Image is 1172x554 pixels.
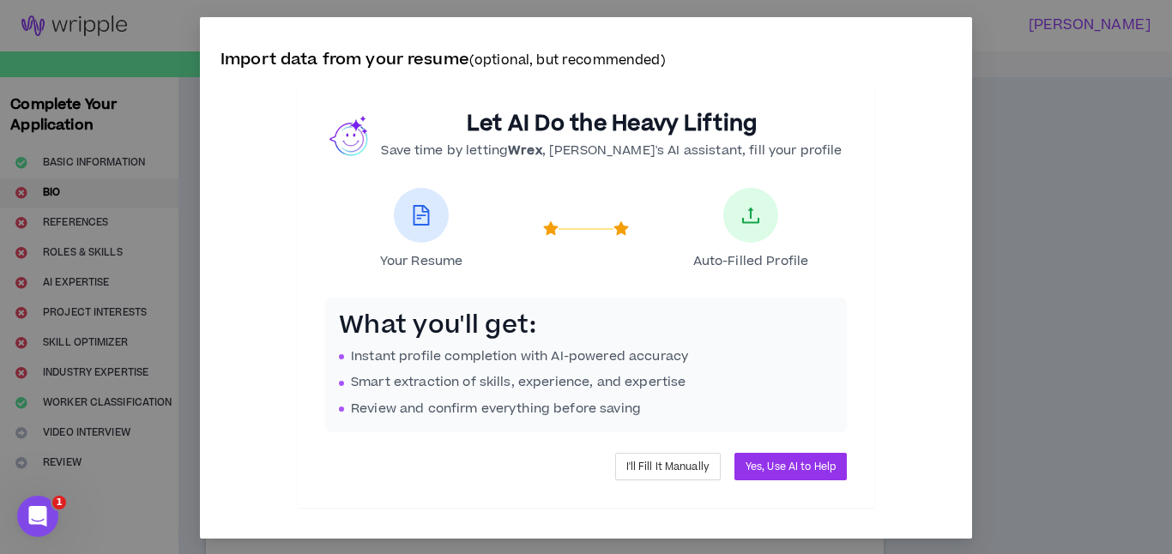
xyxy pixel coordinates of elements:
span: star [613,221,629,237]
span: upload [740,205,761,226]
span: star [543,221,559,237]
span: file-text [411,205,432,226]
span: I'll Fill It Manually [626,459,710,475]
p: Import data from your resume [221,48,951,73]
li: Smart extraction of skills, experience, and expertise [339,373,833,392]
img: wrex.png [329,115,371,156]
span: 1 [52,496,66,509]
h3: What you'll get: [339,311,833,340]
li: Review and confirm everything before saving [339,400,833,419]
button: Yes, Use AI to Help [734,453,847,480]
iframe: Intercom live chat [17,496,58,537]
span: Your Resume [380,253,463,270]
b: Wrex [508,142,542,160]
button: Close [926,17,972,63]
small: (optional, but recommended) [469,51,666,69]
span: Auto-Filled Profile [693,253,809,270]
p: Save time by letting , [PERSON_NAME]'s AI assistant, fill your profile [381,142,842,160]
h2: Let AI Do the Heavy Lifting [381,111,842,138]
button: I'll Fill It Manually [615,453,721,480]
li: Instant profile completion with AI-powered accuracy [339,347,833,366]
span: Yes, Use AI to Help [746,459,836,475]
